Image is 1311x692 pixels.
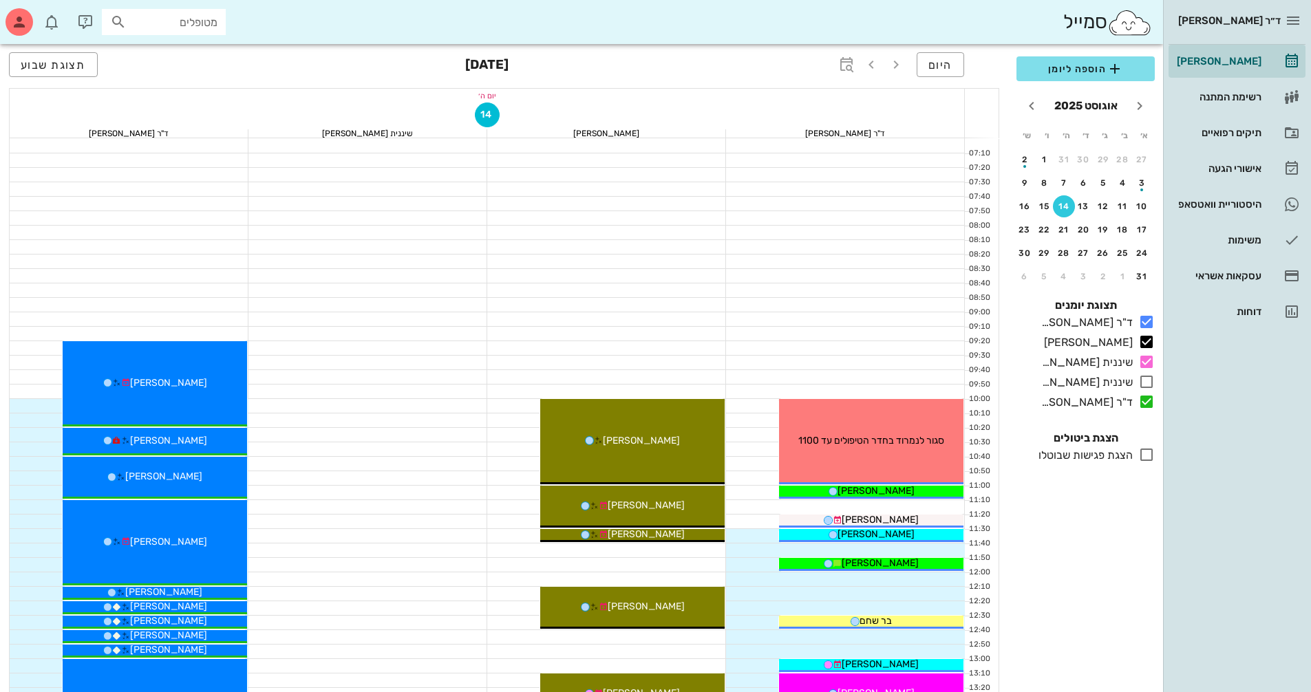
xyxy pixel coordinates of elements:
[965,235,993,246] div: 08:10
[1092,266,1114,288] button: 2
[1053,172,1075,194] button: 7
[965,653,993,665] div: 13:00
[1034,225,1056,235] div: 22
[965,509,993,521] div: 11:20
[1034,266,1056,288] button: 5
[1073,272,1095,281] div: 3
[1034,195,1056,217] button: 15
[1033,447,1133,464] div: הצגת פגישות שבוטלו
[1174,127,1261,138] div: תיקים רפואיים
[1169,152,1305,185] a: אישורי הגעה
[860,615,892,627] span: בר שחם
[130,615,207,627] span: [PERSON_NAME]
[1112,172,1134,194] button: 4
[130,644,207,656] span: [PERSON_NAME]
[965,451,993,463] div: 10:40
[1127,94,1152,118] button: חודש שעבר
[965,408,993,420] div: 10:10
[1053,219,1075,241] button: 21
[130,536,207,548] span: [PERSON_NAME]
[1131,172,1153,194] button: 3
[965,393,993,405] div: 10:00
[1092,225,1114,235] div: 19
[1016,297,1155,314] h4: תצוגת יומנים
[965,220,993,232] div: 08:00
[965,148,993,160] div: 07:10
[842,514,919,526] span: [PERSON_NAME]
[1053,155,1075,164] div: 31
[1014,149,1036,171] button: 2
[1131,178,1153,188] div: 3
[1131,266,1153,288] button: 31
[842,557,919,569] span: [PERSON_NAME]
[1014,172,1036,194] button: 9
[798,435,944,446] span: סגור לנמרוד בחדר הטיפולים עד 1100
[1073,202,1095,211] div: 13
[1096,124,1114,147] th: ג׳
[1036,394,1133,411] div: ד"ר [PERSON_NAME]
[1112,272,1134,281] div: 1
[965,538,993,550] div: 11:40
[965,307,993,318] div: 09:00
[1169,116,1305,149] a: תיקים רפואיים
[1112,266,1134,288] button: 1
[476,109,499,120] span: 14
[1053,149,1075,171] button: 31
[965,379,993,391] div: 09:50
[917,52,964,77] button: היום
[1178,14,1281,27] span: ד״ר [PERSON_NAME]
[608,601,685,612] span: [PERSON_NAME]
[10,129,248,138] div: ד"ר [PERSON_NAME]
[965,177,993,188] div: 07:30
[1014,155,1036,164] div: 2
[1131,219,1153,241] button: 17
[1063,8,1152,37] div: סמייל
[1016,56,1155,81] button: הוספה ליומן
[1073,248,1095,258] div: 27
[1014,219,1036,241] button: 23
[965,422,993,434] div: 10:20
[1092,219,1114,241] button: 19
[842,658,919,670] span: [PERSON_NAME]
[965,162,993,174] div: 07:20
[1112,178,1134,188] div: 4
[1073,172,1095,194] button: 6
[1092,195,1114,217] button: 12
[1116,124,1133,147] th: ב׳
[1169,80,1305,113] a: רשימת המתנה
[608,499,685,511] span: [PERSON_NAME]
[1034,219,1056,241] button: 22
[10,89,964,102] div: יום ה׳
[1014,242,1036,264] button: 30
[130,601,207,612] span: [PERSON_NAME]
[1169,45,1305,78] a: [PERSON_NAME]
[1169,295,1305,328] a: דוחות
[965,278,993,290] div: 08:40
[1174,91,1261,102] div: רשימת המתנה
[1053,248,1075,258] div: 28
[965,581,993,593] div: 12:10
[965,668,993,680] div: 13:10
[1014,202,1036,211] div: 16
[1057,124,1075,147] th: ה׳
[1073,178,1095,188] div: 6
[1174,235,1261,246] div: משימות
[1131,155,1153,164] div: 27
[1131,149,1153,171] button: 27
[1034,172,1056,194] button: 8
[1036,374,1133,391] div: שיננית [PERSON_NAME]
[130,377,207,389] span: [PERSON_NAME]
[125,586,202,598] span: [PERSON_NAME]
[1131,248,1153,258] div: 24
[1174,163,1261,174] div: אישורי הגעה
[1034,149,1056,171] button: 1
[928,58,952,72] span: היום
[1174,56,1261,67] div: [PERSON_NAME]
[965,639,993,651] div: 12:50
[1112,242,1134,264] button: 25
[965,321,993,333] div: 09:10
[1136,124,1153,147] th: א׳
[1112,225,1134,235] div: 18
[1014,195,1036,217] button: 16
[1014,266,1036,288] button: 6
